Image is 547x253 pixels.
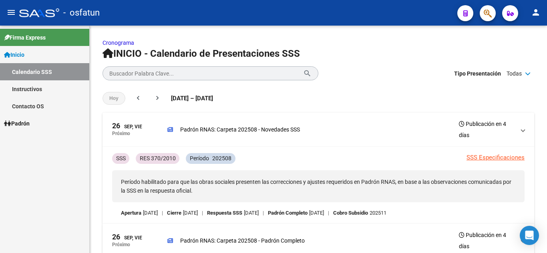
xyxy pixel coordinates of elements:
[6,8,16,17] mat-icon: menu
[116,154,126,163] p: SSS
[268,209,308,217] p: Padrón Completo
[63,4,100,22] span: - osfatun
[112,122,120,129] span: 26
[454,69,501,78] span: Tipo Presentación
[153,94,161,102] mat-icon: chevron_right
[103,113,534,147] mat-expansion-panel-header: 26Sep, ViePróximoPadrón RNAS: Carpeta 202508 - Novedades SSSPublicación en 4 días
[112,122,142,131] div: Sep, Vie
[190,154,209,163] p: Período
[520,226,539,245] div: Open Intercom Messenger
[121,209,141,217] p: Apertura
[370,209,386,217] p: 202511
[183,209,198,217] p: [DATE]
[4,33,46,42] span: Firma Express
[303,68,312,78] mat-icon: search
[4,119,30,128] span: Padrón
[103,147,534,224] div: 26Sep, ViePróximoPadrón RNAS: Carpeta 202508 - Novedades SSSPublicación en 4 días
[507,69,522,78] span: Todas
[112,170,525,202] p: Período habilitado para que las obras sociales presenten las correcciones y ajustes requeridos en...
[328,209,329,217] span: |
[140,154,176,163] p: RES 370/2010
[207,209,242,217] p: Respuesta SSS
[4,50,24,59] span: Inicio
[333,209,368,217] p: Cobro Subsidio
[263,209,264,217] span: |
[134,94,142,102] mat-icon: chevron_left
[112,131,130,136] p: Próximo
[162,209,163,217] span: |
[467,154,525,161] a: SSS Especificaciones
[202,209,203,217] span: |
[180,125,300,134] p: Padrón RNAS: Carpeta 202508 - Novedades SSS
[459,229,515,252] h3: Publicación en 4 días
[244,209,259,217] p: [DATE]
[103,40,134,46] a: Cronograma
[112,233,142,242] div: Sep, Vie
[180,236,305,245] p: Padrón RNAS: Carpeta 202508 - Padrón Completo
[103,92,125,105] button: Hoy
[171,94,213,103] span: [DATE] – [DATE]
[167,209,181,217] p: Cierre
[531,8,541,17] mat-icon: person
[112,242,130,247] p: Próximo
[112,233,120,241] span: 26
[459,118,515,141] h3: Publicación en 4 días
[309,209,324,217] p: [DATE]
[212,154,231,163] p: 202508
[143,209,158,217] p: [DATE]
[103,48,300,59] span: INICIO - Calendario de Presentaciones SSS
